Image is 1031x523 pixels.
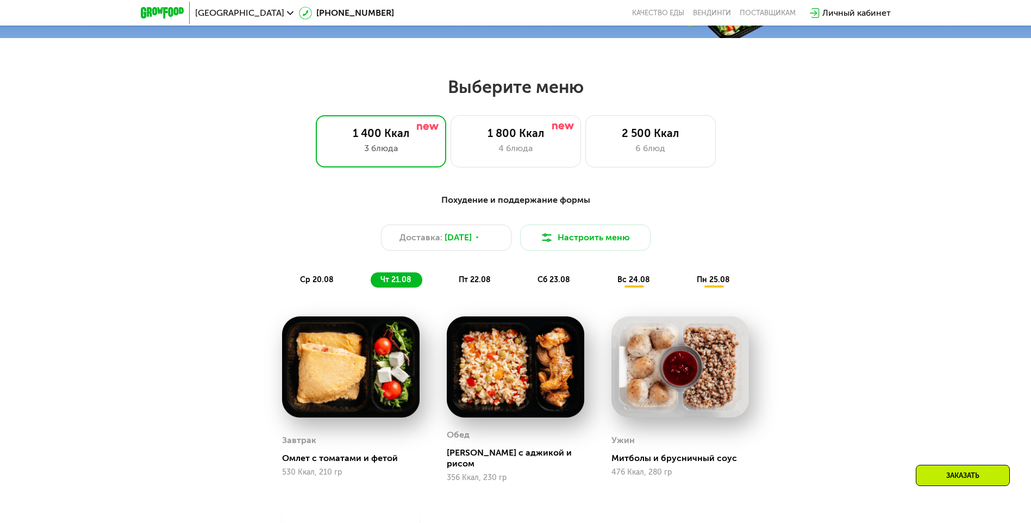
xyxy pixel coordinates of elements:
div: Ужин [611,432,635,449]
div: Омлет с томатами и фетой [282,453,428,464]
a: Вендинги [693,9,731,17]
a: Качество еды [632,9,684,17]
div: поставщикам [740,9,796,17]
div: Заказать [916,465,1010,486]
button: Настроить меню [520,225,651,251]
div: 1 400 Ккал [327,127,435,140]
div: 6 блюд [597,142,704,155]
span: сб 23.08 [538,275,570,284]
h2: Выберите меню [35,76,996,98]
span: пн 25.08 [697,275,730,284]
span: [GEOGRAPHIC_DATA] [195,9,284,17]
div: 356 Ккал, 230 гр [447,474,584,482]
span: [DATE] [445,231,472,244]
div: [PERSON_NAME] с аджикой и рисом [447,447,593,469]
span: чт 21.08 [380,275,411,284]
a: [PHONE_NUMBER] [299,7,394,20]
span: вс 24.08 [617,275,650,284]
div: 530 Ккал, 210 гр [282,468,420,477]
div: Обед [447,427,470,443]
div: 4 блюда [462,142,570,155]
div: Похудение и поддержание формы [194,194,838,207]
div: Завтрак [282,432,316,449]
div: 2 500 Ккал [597,127,704,140]
span: Доставка: [399,231,442,244]
div: 1 800 Ккал [462,127,570,140]
div: 476 Ккал, 280 гр [611,468,749,477]
span: ср 20.08 [300,275,334,284]
div: 3 блюда [327,142,435,155]
div: Личный кабинет [822,7,891,20]
span: пт 22.08 [459,275,491,284]
div: Митболы и брусничный соус [611,453,758,464]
